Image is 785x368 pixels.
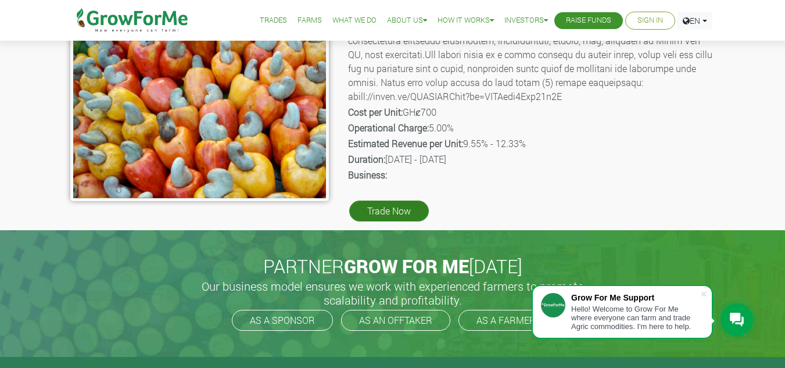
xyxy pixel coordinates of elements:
[341,310,450,331] a: AS AN OFFTAKER
[458,310,554,331] a: AS A FARMER
[348,106,403,118] b: Cost per Unit:
[348,122,429,134] b: Operational Charge:
[348,153,385,165] b: Duration:
[678,12,712,30] a: EN
[189,279,596,307] h5: Our business model ensures we work with experienced farmers to promote scalability and profitabil...
[348,169,387,181] b: Business:
[348,105,714,119] p: GHȼ700
[348,152,714,166] p: [DATE] - [DATE]
[348,137,714,151] p: 9.55% - 12.33%
[571,305,700,331] div: Hello! Welcome to Grow For Me where everyone can farm and trade Agric commodities. I'm here to help.
[348,137,463,149] b: Estimated Revenue per Unit:
[332,15,377,27] a: What We Do
[344,253,469,278] span: GROW FOR ME
[349,201,429,221] a: Trade Now
[232,310,333,331] a: AS A SPONSOR
[637,15,663,27] a: Sign In
[297,15,322,27] a: Farms
[387,15,427,27] a: About Us
[348,121,714,135] p: 5.00%
[571,293,700,302] div: Grow For Me Support
[438,15,494,27] a: How it Works
[75,255,711,277] h2: PARTNER [DATE]
[504,15,548,27] a: Investors
[260,15,287,27] a: Trades
[70,26,329,201] img: growforme image
[566,15,611,27] a: Raise Funds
